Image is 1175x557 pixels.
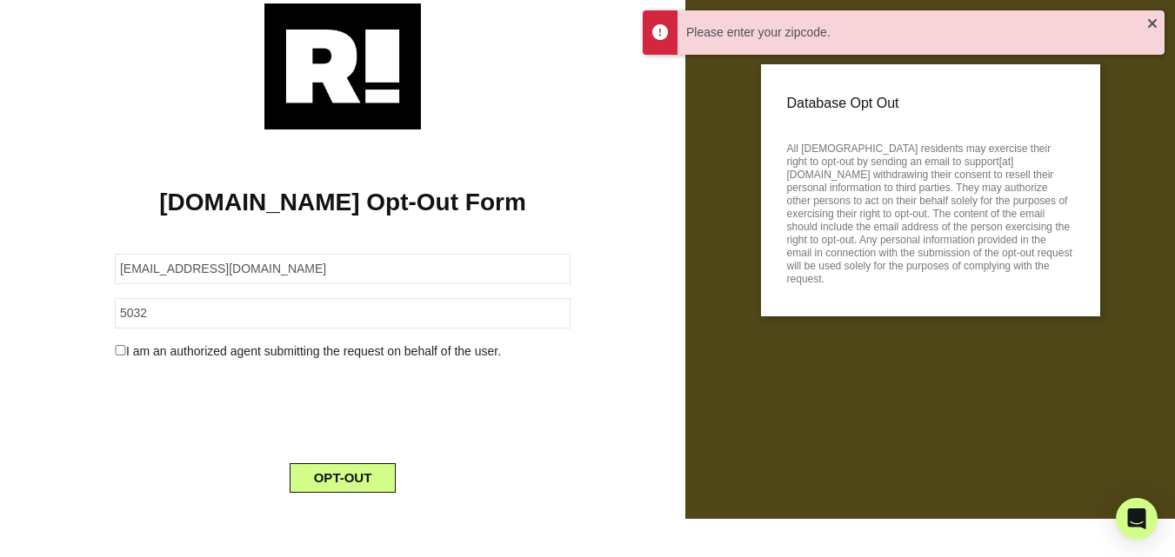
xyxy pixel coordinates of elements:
iframe: reCAPTCHA [210,375,475,442]
div: Please enter your zipcode. [686,23,1147,42]
img: Retention.com [264,3,421,129]
input: Email Address [115,254,571,284]
div: I am an authorized agent submitting the request on behalf of the user. [102,342,584,361]
button: OPT-OUT [290,463,397,493]
p: Database Opt Out [787,90,1074,116]
h1: [DOMAIN_NAME] Opt-Out Form [26,188,659,217]
input: Zipcode [115,298,571,328]
div: Open Intercom Messenger [1116,498,1158,540]
p: All [DEMOGRAPHIC_DATA] residents may exercise their right to opt-out by sending an email to suppo... [787,137,1074,286]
